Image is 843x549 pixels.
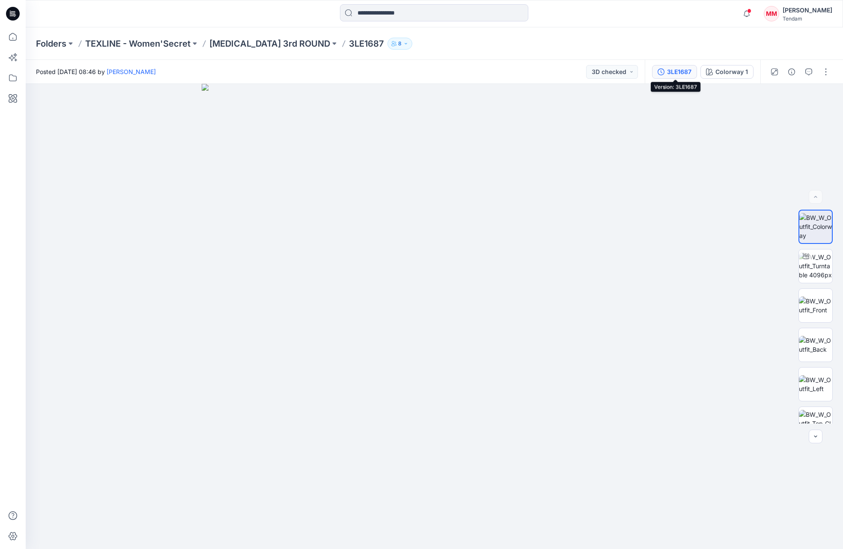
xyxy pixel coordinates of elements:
[667,67,691,77] div: 3LE1687
[209,38,330,50] a: [MEDICAL_DATA] 3rd ROUND
[783,15,832,22] div: Tendam
[398,39,402,48] p: 8
[202,84,667,549] img: eyJhbGciOiJIUzI1NiIsImtpZCI6IjAiLCJzbHQiOiJzZXMiLCJ0eXAiOiJKV1QifQ.eyJkYXRhIjp7InR5cGUiOiJzdG9yYW...
[349,38,384,50] p: 3LE1687
[799,297,832,315] img: BW_W_Outfit_Front
[799,252,832,279] img: BW_W_Outfit_Turntable 4096px
[652,65,697,79] button: 3LE1687
[799,410,832,437] img: BW_W_Outfit_Top_CloseUp
[36,38,66,50] a: Folders
[799,375,832,393] img: BW_W_Outfit_Left
[799,213,832,240] img: BW_W_Outfit_Colorway
[107,68,156,75] a: [PERSON_NAME]
[715,67,748,77] div: Colorway 1
[36,67,156,76] span: Posted [DATE] 08:46 by
[387,38,412,50] button: 8
[700,65,754,79] button: Colorway 1
[85,38,191,50] a: TEXLINE - Women'Secret
[764,6,779,21] div: MM
[785,65,798,79] button: Details
[799,336,832,354] img: BW_W_Outfit_Back
[783,5,832,15] div: [PERSON_NAME]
